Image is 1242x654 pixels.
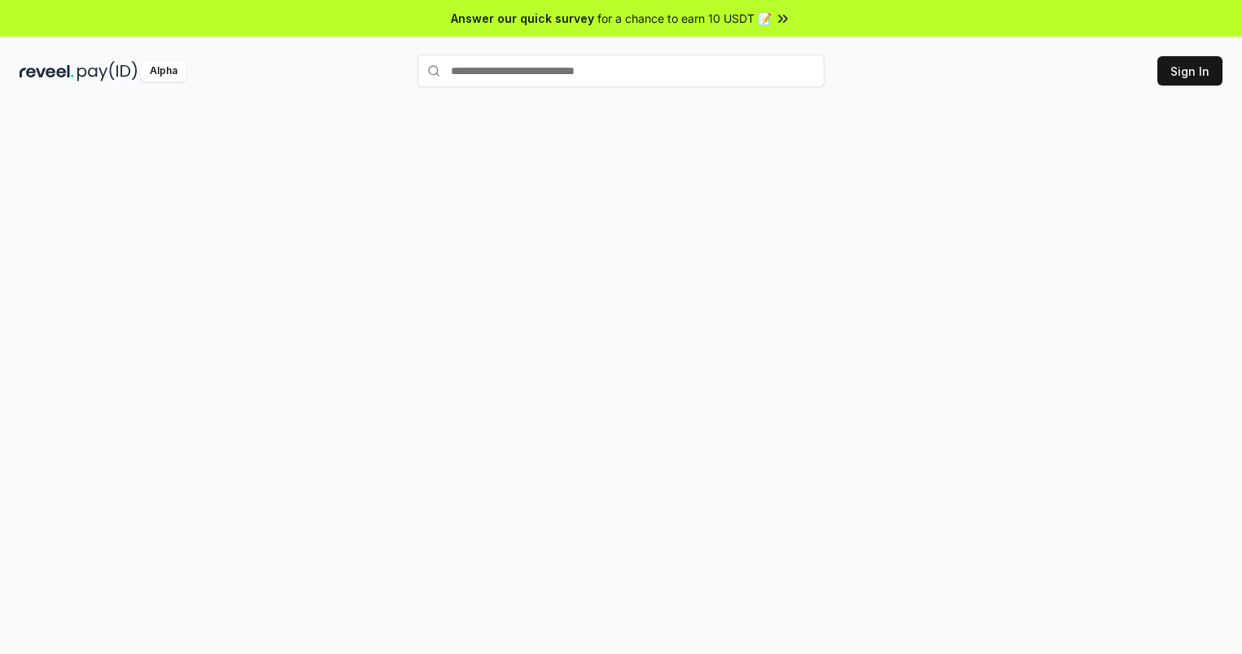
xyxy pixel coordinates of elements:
button: Sign In [1157,56,1222,86]
img: reveel_dark [20,61,74,81]
span: for a chance to earn 10 USDT 📝 [597,10,772,27]
div: Alpha [141,61,186,81]
span: Answer our quick survey [451,10,594,27]
img: pay_id [77,61,138,81]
